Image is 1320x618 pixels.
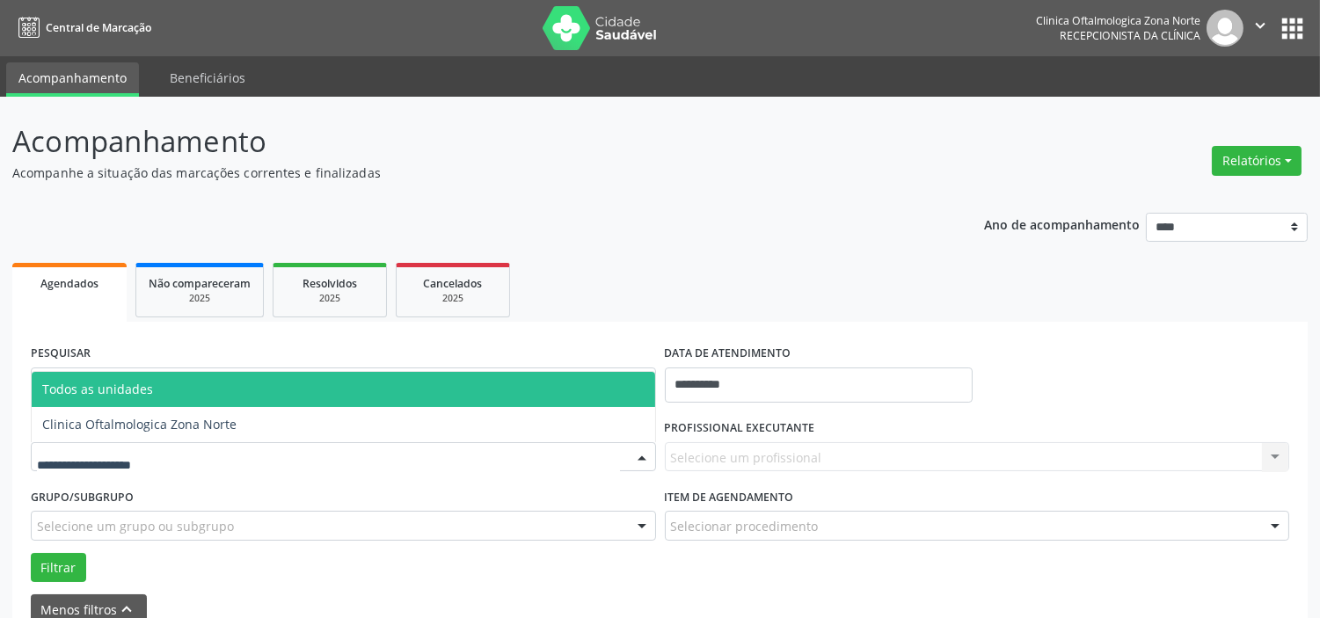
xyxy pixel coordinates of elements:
span: Agendados [40,276,98,291]
span: Central de Marcação [46,20,151,35]
label: PROFISSIONAL EXECUTANTE [665,415,815,442]
span: Não compareceram [149,276,251,291]
a: Beneficiários [157,62,258,93]
label: PESQUISAR [31,340,91,367]
span: Recepcionista da clínica [1060,28,1200,43]
label: Grupo/Subgrupo [31,483,134,511]
p: Acompanhamento [12,120,919,164]
span: Selecione um grupo ou subgrupo [37,517,234,535]
button: Relatórios [1212,146,1302,176]
a: Acompanhamento [6,62,139,97]
span: Clinica Oftalmologica Zona Norte [42,416,237,433]
span: Selecionar procedimento [671,517,819,535]
div: 2025 [409,292,497,305]
button: apps [1277,13,1308,44]
button: Filtrar [31,553,86,583]
span: Resolvidos [303,276,357,291]
div: 2025 [149,292,251,305]
div: Clinica Oftalmologica Zona Norte [1036,13,1200,28]
span: Cancelados [424,276,483,291]
a: Central de Marcação [12,13,151,42]
img: img [1207,10,1243,47]
label: DATA DE ATENDIMENTO [665,340,791,367]
p: Acompanhe a situação das marcações correntes e finalizadas [12,164,919,182]
p: Ano de acompanhamento [984,213,1140,235]
span: Todos as unidades [42,381,153,397]
div: 2025 [286,292,374,305]
i:  [1251,16,1270,35]
label: Item de agendamento [665,483,794,511]
button:  [1243,10,1277,47]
